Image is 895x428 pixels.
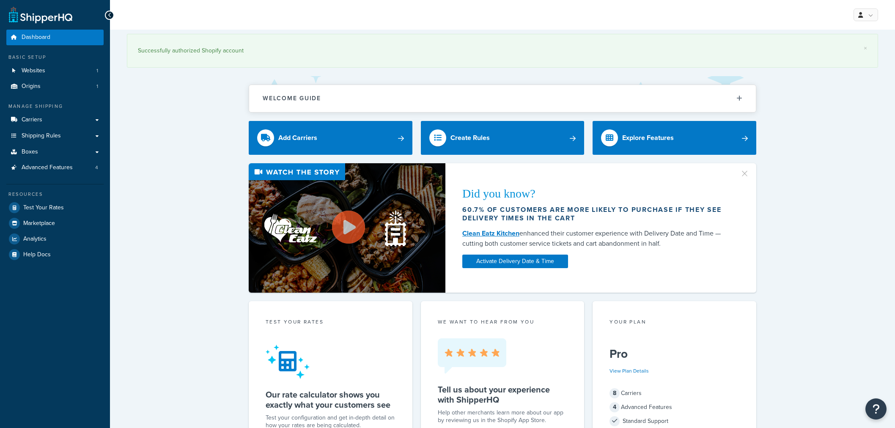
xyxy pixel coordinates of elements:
div: Successfully authorized Shopify account [138,45,867,57]
span: Boxes [22,148,38,156]
a: Analytics [6,231,104,247]
div: Create Rules [450,132,490,144]
p: Help other merchants learn more about our app by reviewing us in the Shopify App Store. [438,409,568,424]
a: Websites1 [6,63,104,79]
a: Origins1 [6,79,104,94]
span: 1 [96,83,98,90]
div: Resources [6,191,104,198]
span: Help Docs [23,251,51,258]
div: Manage Shipping [6,103,104,110]
span: 8 [609,388,620,398]
img: Video thumbnail [249,163,445,293]
div: Carriers [609,387,739,399]
a: Shipping Rules [6,128,104,144]
a: Marketplace [6,216,104,231]
a: Clean Eatz Kitchen [462,228,519,238]
h5: Pro [609,347,739,361]
div: Standard Support [609,415,739,427]
a: Help Docs [6,247,104,262]
span: 1 [96,67,98,74]
div: Explore Features [622,132,674,144]
span: Advanced Features [22,164,73,171]
a: Activate Delivery Date & Time [462,255,568,268]
button: Welcome Guide [249,85,756,112]
a: Boxes [6,144,104,160]
div: Add Carriers [278,132,317,144]
button: Open Resource Center [865,398,887,420]
a: Test Your Rates [6,200,104,215]
h2: Welcome Guide [263,95,321,102]
span: 4 [609,402,620,412]
div: enhanced their customer experience with Delivery Date and Time — cutting both customer service ti... [462,228,730,249]
a: Advanced Features4 [6,160,104,176]
div: Did you know? [462,188,730,200]
span: Marketplace [23,220,55,227]
li: Advanced Features [6,160,104,176]
p: we want to hear from you [438,318,568,326]
span: Websites [22,67,45,74]
a: Explore Features [593,121,756,155]
a: × [864,45,867,52]
span: Analytics [23,236,47,243]
li: Origins [6,79,104,94]
span: Carriers [22,116,42,123]
span: 4 [95,164,98,171]
a: Carriers [6,112,104,128]
span: Test Your Rates [23,204,64,211]
a: View Plan Details [609,367,649,375]
span: Shipping Rules [22,132,61,140]
li: Websites [6,63,104,79]
span: Origins [22,83,41,90]
a: Add Carriers [249,121,412,155]
div: Advanced Features [609,401,739,413]
h5: Tell us about your experience with ShipperHQ [438,384,568,405]
a: Create Rules [421,121,585,155]
div: 60.7% of customers are more likely to purchase if they see delivery times in the cart [462,206,730,222]
div: Basic Setup [6,54,104,61]
div: Test your rates [266,318,395,328]
a: Dashboard [6,30,104,45]
span: Dashboard [22,34,50,41]
div: Your Plan [609,318,739,328]
h5: Our rate calculator shows you exactly what your customers see [266,390,395,410]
